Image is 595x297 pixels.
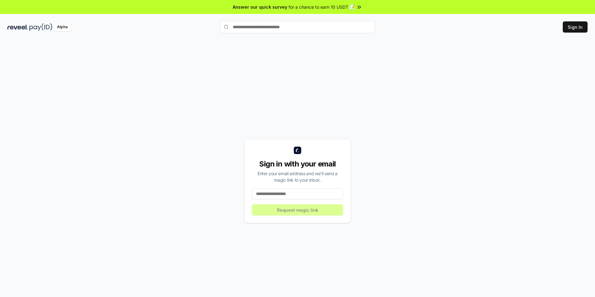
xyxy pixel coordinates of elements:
[54,23,71,31] div: Alpha
[252,170,343,183] div: Enter your email address and we’ll send a magic link to your inbox.
[252,159,343,169] div: Sign in with your email
[289,4,355,10] span: for a chance to earn 10 USDT 📝
[7,23,28,31] img: reveel_dark
[29,23,52,31] img: pay_id
[233,4,287,10] span: Answer our quick survey
[563,21,588,33] button: Sign In
[294,147,301,154] img: logo_small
